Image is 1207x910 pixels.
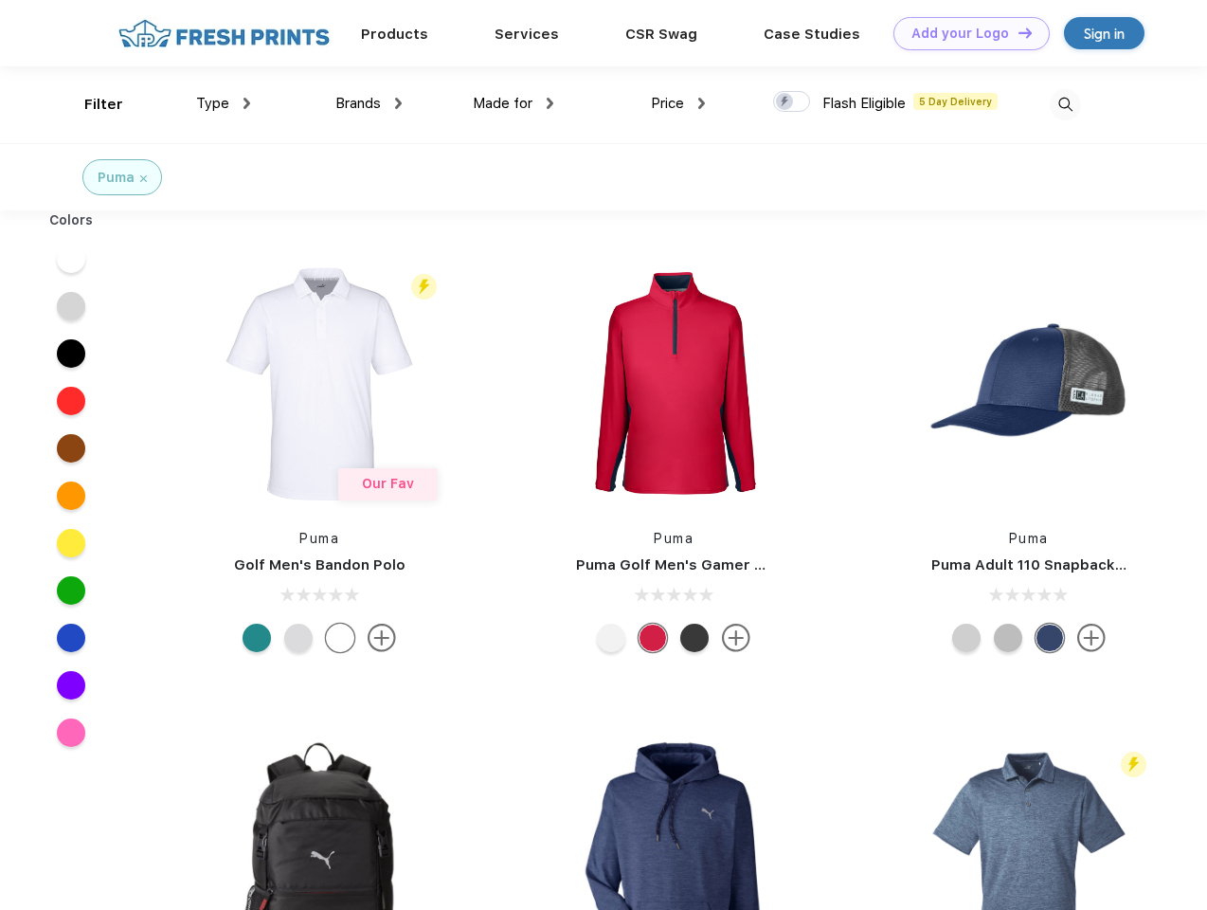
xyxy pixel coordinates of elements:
[243,624,271,652] div: Green Lagoon
[903,258,1155,510] img: func=resize&h=266
[368,624,396,652] img: more.svg
[35,210,108,230] div: Colors
[193,258,445,510] img: func=resize&h=266
[651,95,684,112] span: Price
[1077,624,1106,652] img: more.svg
[495,26,559,43] a: Services
[234,556,405,573] a: Golf Men's Bandon Polo
[243,98,250,109] img: dropdown.png
[597,624,625,652] div: Bright White
[1064,17,1144,49] a: Sign in
[547,98,553,109] img: dropdown.png
[196,95,229,112] span: Type
[361,26,428,43] a: Products
[654,531,694,546] a: Puma
[473,95,532,112] span: Made for
[913,93,998,110] span: 5 Day Delivery
[639,624,667,652] div: Ski Patrol
[722,624,750,652] img: more.svg
[548,258,800,510] img: func=resize&h=266
[994,624,1022,652] div: Quarry with Brt Whit
[1018,27,1032,38] img: DT
[1084,23,1125,45] div: Sign in
[299,531,339,546] a: Puma
[1121,752,1146,777] img: flash_active_toggle.svg
[625,26,697,43] a: CSR Swag
[326,624,354,652] div: Bright White
[140,175,147,182] img: filter_cancel.svg
[84,94,123,116] div: Filter
[362,476,414,491] span: Our Fav
[1050,89,1081,120] img: desktop_search.svg
[698,98,705,109] img: dropdown.png
[822,95,906,112] span: Flash Eligible
[113,17,335,50] img: fo%20logo%202.webp
[576,556,875,573] a: Puma Golf Men's Gamer Golf Quarter-Zip
[1036,624,1064,652] div: Peacoat with Qut Shd
[911,26,1009,42] div: Add your Logo
[395,98,402,109] img: dropdown.png
[1009,531,1049,546] a: Puma
[952,624,981,652] div: Quarry Brt Whit
[284,624,313,652] div: High Rise
[411,274,437,300] img: flash_active_toggle.svg
[335,95,381,112] span: Brands
[98,168,135,188] div: Puma
[680,624,709,652] div: Puma Black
